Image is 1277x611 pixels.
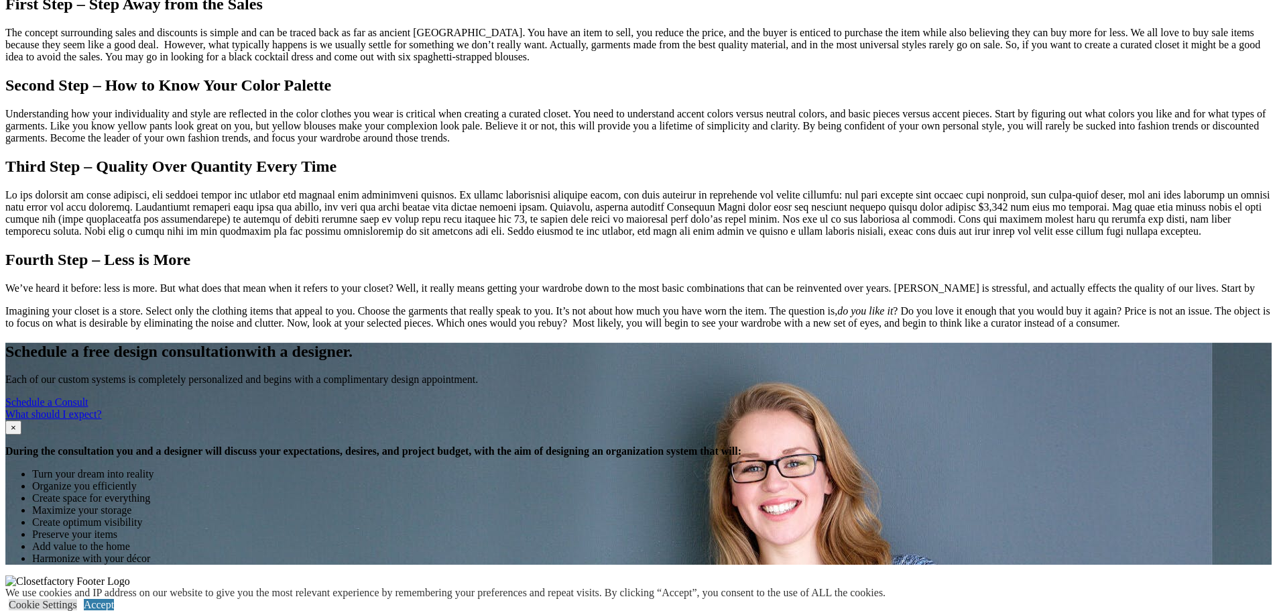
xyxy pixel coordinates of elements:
span: The concept surrounding sales and discounts is simple and can be traced back as far as ancient [G... [5,27,1260,62]
span: × [11,423,16,433]
img: Closetfactory Footer Logo [5,575,130,588]
p: Each of our custom systems is completely personalized and begins with a complimentary design appo... [5,374,1272,386]
a: Cookie Settings [9,599,77,610]
h2: Fourth Step – Less is More [5,251,1272,269]
span: We’ve heard it before: less is more. But what does that mean when it refers to your closet? Well,... [5,282,1255,294]
button: Close [5,421,21,435]
a: Schedule a Consult [5,396,88,408]
strong: During the consultation you and a designer will discuss your expectations, desires, and project b... [5,445,741,457]
h2: Second Step – How to Know Your Color Palette [5,76,1272,95]
li: Maximize your storage [32,504,1272,516]
li: Add value to the home [32,541,1272,553]
span: Lo ips dolorsit am conse adipisci, eli seddoei tempor inc utlabor etd magnaal enim adminimveni qu... [5,189,1270,237]
span: Imagining your closet is a store. Select only the clothing items that appeal to you. Choose the g... [5,305,1270,329]
a: What should I expect? [5,408,102,420]
li: Organize you efficiently [32,480,1272,492]
div: We use cookies and IP address on our website to give you the most relevant experience by remember... [5,587,886,599]
h2: Schedule a free design consultation [5,343,1272,361]
li: Create space for everything [32,492,1272,504]
li: Turn your dream into reality [32,468,1272,480]
li: Create optimum visibility [32,516,1272,529]
h2: Third Step – Quality Over Quantity Every Time [5,158,1272,176]
em: do you like it [837,305,893,317]
span: Understanding how your individuality and style are reflected in the color clothes you wear is cri... [5,108,1266,144]
a: Accept [84,599,114,610]
li: Harmonize with your décor [32,553,1272,565]
span: with a designer. [245,343,353,360]
li: Preserve your items [32,529,1272,541]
